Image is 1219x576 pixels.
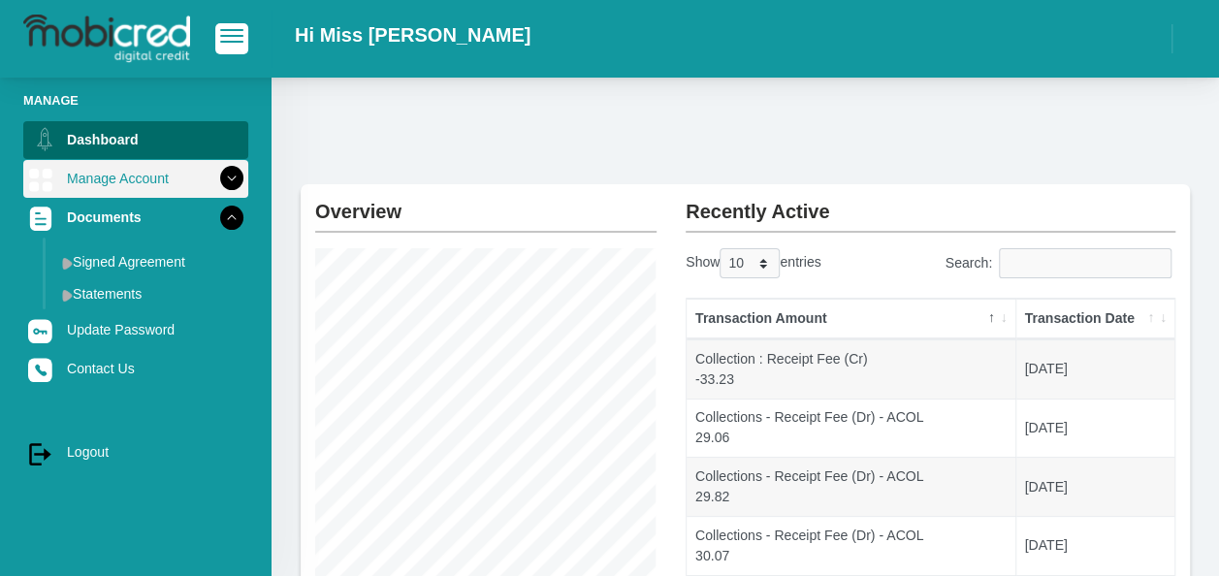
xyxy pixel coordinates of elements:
td: Collections - Receipt Fee (Dr) - ACOL 29.06 [687,399,1016,458]
a: Documents [23,199,248,236]
a: Logout [23,433,248,470]
h2: Recently Active [686,184,1175,223]
td: [DATE] [1016,339,1174,399]
li: Manage [23,91,248,110]
img: menu arrow [62,289,73,302]
h2: Overview [315,184,657,223]
a: Statements [54,278,248,309]
label: Search: [946,248,1175,278]
a: Dashboard [23,121,248,158]
h2: Hi Miss [PERSON_NAME] [295,23,530,47]
select: Showentries [720,248,780,278]
td: Collection : Receipt Fee (Cr) -33.23 [687,339,1016,399]
td: [DATE] [1016,516,1174,575]
label: Show entries [686,248,820,278]
a: Manage Account [23,160,248,197]
img: logo-mobicred.svg [23,15,190,63]
td: Collections - Receipt Fee (Dr) - ACOL 29.82 [687,457,1016,516]
a: Update Password [23,311,248,348]
a: Signed Agreement [54,246,248,277]
th: Transaction Amount: activate to sort column descending [687,299,1016,339]
img: menu arrow [62,257,73,270]
td: [DATE] [1016,457,1174,516]
th: Transaction Date: activate to sort column ascending [1016,299,1174,339]
td: [DATE] [1016,399,1174,458]
a: Contact Us [23,350,248,387]
td: Collections - Receipt Fee (Dr) - ACOL 30.07 [687,516,1016,575]
input: Search: [999,248,1171,278]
